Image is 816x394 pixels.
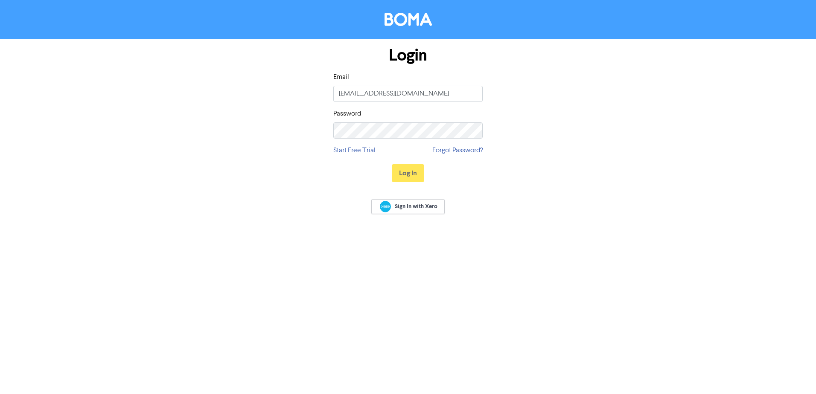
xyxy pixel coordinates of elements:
[371,199,445,214] a: Sign In with Xero
[432,145,483,156] a: Forgot Password?
[385,13,432,26] img: BOMA Logo
[392,164,424,182] button: Log In
[333,145,376,156] a: Start Free Trial
[380,201,391,212] img: Xero logo
[333,72,349,82] label: Email
[395,203,437,210] span: Sign In with Xero
[773,353,816,394] iframe: Chat Widget
[333,109,361,119] label: Password
[333,46,483,65] h1: Login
